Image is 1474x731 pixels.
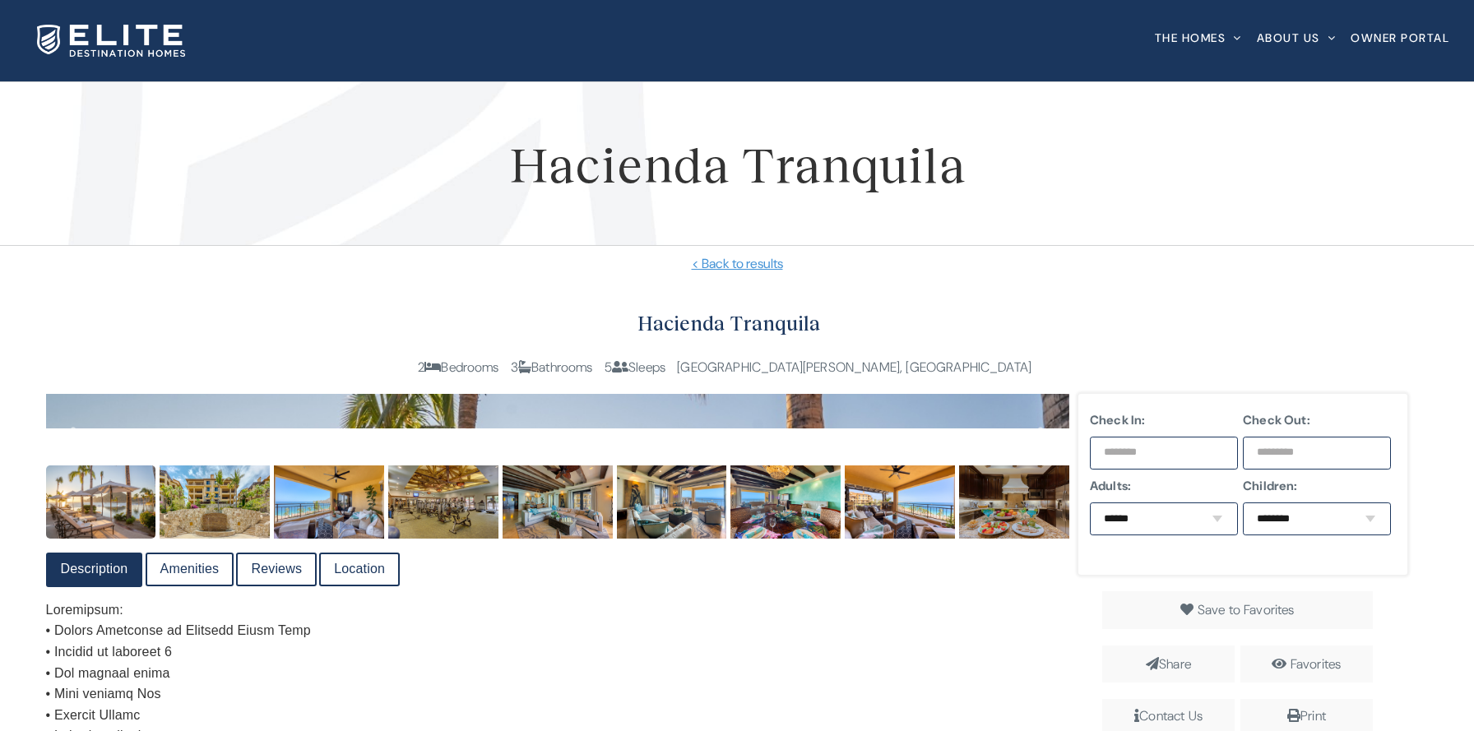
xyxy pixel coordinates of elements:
[1291,655,1341,673] a: Favorites
[1351,4,1449,71] a: Owner Portal
[1155,4,1450,71] nav: Main Menu
[1090,410,1238,430] label: Check In:
[147,554,233,585] a: Amenities
[1155,4,1242,71] a: The Homes
[730,465,841,539] img: d2e67f6d-8e7b-44cb-bd2e-c7cb97e5f6de
[1090,476,1238,496] label: Adults:
[388,465,498,539] img: 4504e5d5-2192-4a7b-bf86-2baf9ad5a70a
[1351,32,1449,44] span: Owner Portal
[1198,601,1295,618] span: Save to Favorites
[1155,32,1226,44] span: The Homes
[617,465,727,539] img: 2f423295-219f-4317-b40c-ccac638210b8
[37,25,185,57] img: Elite Destination Homes Logo
[274,465,384,539] img: b0118de7-cb9a-46fe-951f-68ce9c9ea70f
[418,359,499,376] span: 2 Bedrooms
[1243,476,1391,496] label: Children:
[238,554,315,585] a: Reviews
[160,465,270,539] img: 7a330695-4a12-4c21-8f88-48fa2c9168d5
[845,465,955,539] img: 4e489040-d0dd-4c1f-ae05-a30026e89d04
[1257,4,1337,71] a: About Us
[321,554,398,585] a: Location
[511,359,593,376] span: 3 Bathrooms
[25,254,1449,274] a: < Back to results
[503,465,613,539] img: 5b25f158-a95b-4541-a9af-60071d36f2b2
[605,359,665,376] span: 5 Sleeps
[1243,410,1391,430] label: Check Out:
[48,554,141,585] a: Description
[46,307,1412,340] h2: Hacienda Tranquila
[25,127,1449,201] h1: Hacienda Tranquila
[46,465,156,539] img: b4d8e06b-99ea-41cb-91d3-1f5702699c88
[959,465,1069,539] img: 54001b8c-c4d8-4060-9416-ac18861f6896
[1102,645,1235,683] span: Share
[677,359,1031,376] span: [GEOGRAPHIC_DATA][PERSON_NAME], [GEOGRAPHIC_DATA]
[1247,706,1367,727] div: Print
[1257,32,1320,44] span: About Us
